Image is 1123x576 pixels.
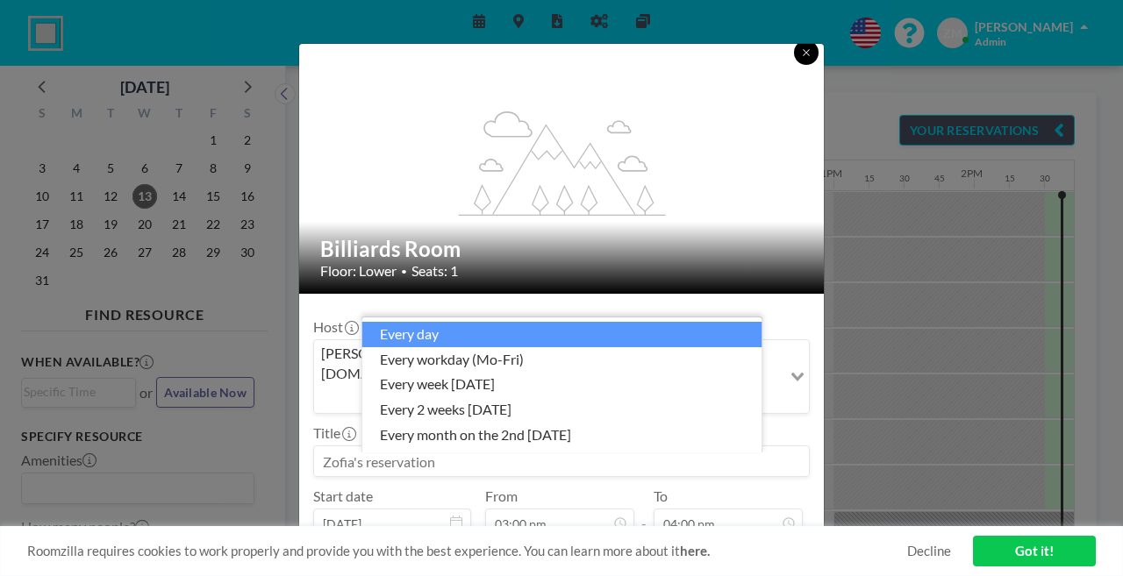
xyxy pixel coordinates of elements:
label: To [654,487,668,505]
label: Host [313,318,357,336]
li: every month on the 2nd [DATE] [362,423,762,448]
a: Got it! [973,536,1096,566]
span: Roomzilla requires cookies to work properly and provide you with the best experience. You can lea... [27,543,907,559]
input: Search for option [316,387,780,409]
a: Decline [907,543,951,559]
span: [PERSON_NAME] ([PERSON_NAME][EMAIL_ADDRESS][DOMAIN_NAME]) [318,344,778,383]
li: every 2 weeks [DATE] [362,397,762,423]
label: From [485,487,518,505]
label: Start date [313,487,373,505]
li: every week [DATE] [362,372,762,397]
label: Title [313,424,354,442]
h2: Billiards Room [320,236,805,262]
span: Seats: 1 [411,262,458,280]
g: flex-grow: 1.2; [459,110,666,215]
div: Search for option [314,340,809,413]
span: - [641,494,647,532]
span: Floor: Lower [320,262,397,280]
a: here. [680,543,710,558]
input: Zofia's reservation [314,446,809,476]
li: every workday (Mo-Fri) [362,347,762,373]
span: • [401,265,407,278]
li: every day [362,322,762,347]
